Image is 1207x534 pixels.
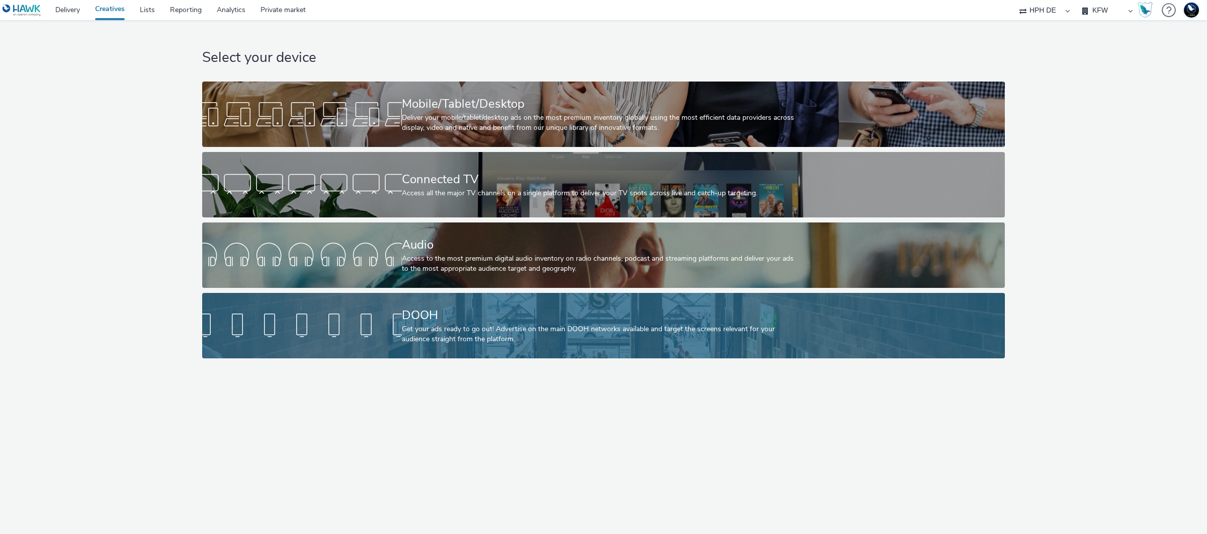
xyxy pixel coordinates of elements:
[202,293,1004,358] a: DOOHGet your ads ready to go out! Advertise on the main DOOH networks available and target the sc...
[402,254,801,274] div: Access to the most premium digital audio inventory on radio channels, podcast and streaming platf...
[402,236,801,254] div: Audio
[1184,3,1199,18] img: Support Hawk
[402,188,801,198] div: Access all the major TV channels on a single platform to deliver your TV spots across live and ca...
[3,4,41,17] img: undefined Logo
[1138,2,1157,18] a: Hawk Academy
[202,152,1004,217] a: Connected TVAccess all the major TV channels on a single platform to deliver your TV spots across...
[402,307,801,324] div: DOOH
[1138,2,1153,18] img: Hawk Academy
[202,222,1004,288] a: AudioAccess to the most premium digital audio inventory on radio channels, podcast and streaming ...
[402,171,801,188] div: Connected TV
[402,113,801,133] div: Deliver your mobile/tablet/desktop ads on the most premium inventory globally using the most effi...
[202,82,1004,147] a: Mobile/Tablet/DesktopDeliver your mobile/tablet/desktop ads on the most premium inventory globall...
[402,324,801,345] div: Get your ads ready to go out! Advertise on the main DOOH networks available and target the screen...
[202,48,1004,67] h1: Select your device
[402,95,801,113] div: Mobile/Tablet/Desktop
